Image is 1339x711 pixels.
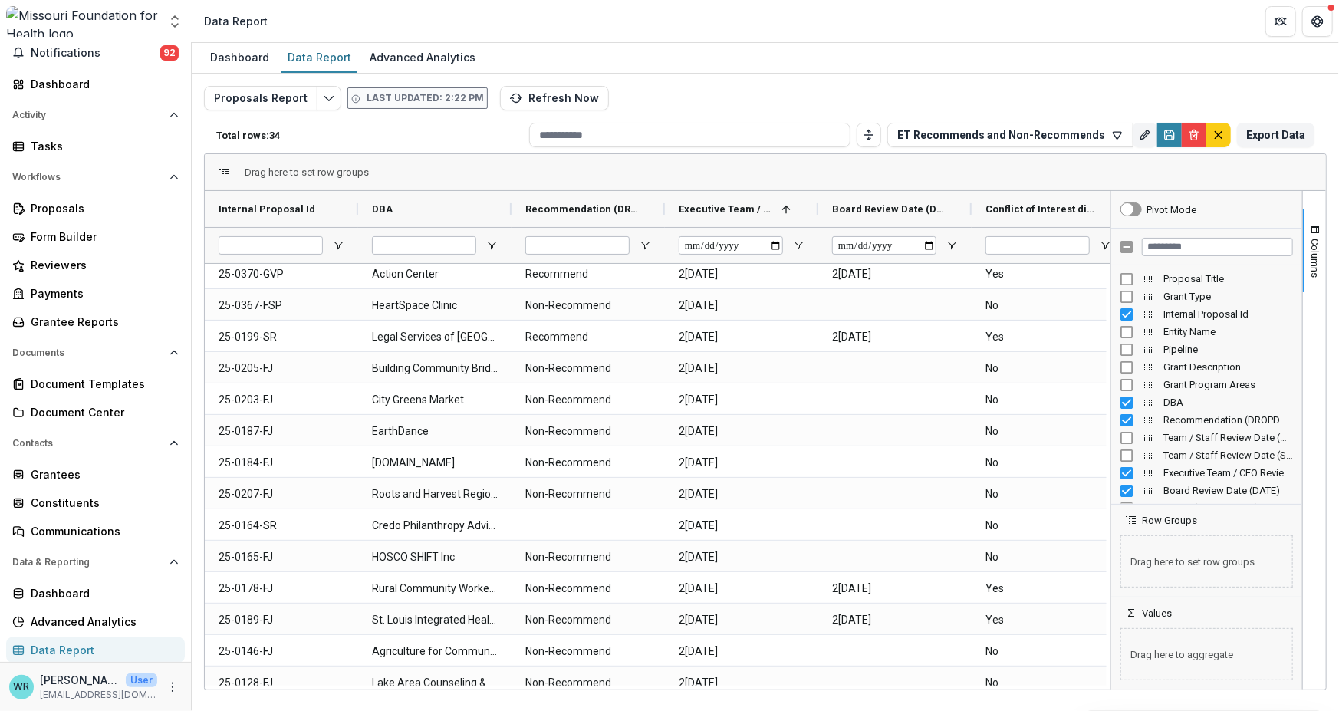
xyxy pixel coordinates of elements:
span: Proposal Title [1163,273,1293,285]
span: Recommendation (DROPDOWN_LIST) [525,203,639,215]
span: Entity Name [1163,326,1293,337]
span: 25-0207-FJ [219,479,344,510]
input: Recommendation (DROPDOWN_LIST) Filter Input [525,236,630,255]
span: No [985,667,1111,699]
span: No [985,353,1111,384]
span: Legal Services of [GEOGRAPHIC_DATA][US_STATE], Inc. [372,321,498,353]
a: Document Center [6,400,185,425]
span: Rural Community Workers Alliance [372,573,498,604]
button: Open entity switcher [164,6,186,37]
span: Values [1142,607,1172,619]
span: Columns [1310,239,1321,278]
span: Internal Proposal Id [1163,308,1293,320]
div: Document Center [31,404,173,420]
p: User [126,673,157,687]
span: 25-0189-FJ [219,604,344,636]
input: Internal Proposal Id Filter Input [219,236,323,255]
div: Dashboard [31,76,173,92]
span: 2[DATE] [679,573,804,604]
div: Grantees [31,466,173,482]
span: 2[DATE] [832,604,958,636]
span: 2[DATE] [679,510,804,541]
div: Grantee Reports [31,314,173,330]
div: Advanced Analytics [31,614,173,630]
div: Row Groups [1111,526,1302,597]
a: Reviewers [6,252,185,278]
button: Save [1157,123,1182,147]
button: Edit selected report [317,86,341,110]
a: Data Report [281,43,357,73]
input: Filter Columns Input [1142,238,1293,256]
span: [DOMAIN_NAME] [372,447,498,479]
span: HOSCO SHIFT Inc [372,541,498,573]
div: Proposal Title Column [1111,270,1302,288]
a: Communications [6,518,185,544]
span: Row Groups [1142,515,1197,526]
button: Open Documents [6,341,185,365]
div: Data Report [31,642,173,658]
a: Dashboard [204,43,275,73]
button: Partners [1265,6,1296,37]
a: Dashboard [6,71,185,97]
a: Form Builder [6,224,185,249]
div: Data Report [281,46,357,68]
button: Open Filter Menu [946,239,958,252]
div: Team / Staff Review Date (SHORT_TEXT) Column [1111,446,1302,464]
span: 25-0205-FJ [219,353,344,384]
span: 25-0128-FJ [219,667,344,699]
div: Values [1111,619,1302,690]
div: DBA Column [1111,393,1302,411]
span: No [985,384,1111,416]
span: City Greens Market [372,384,498,416]
span: Action Center [372,258,498,290]
input: Board Review Date (DATE) Filter Input [832,236,936,255]
span: 2[DATE] [679,384,804,416]
input: Executive Team / CEO Review Date (DATE) Filter Input [679,236,783,255]
button: Open Data & Reporting [6,550,185,574]
span: 2[DATE] [679,258,804,290]
span: 25-0367-FSP [219,290,344,321]
span: No [985,416,1111,447]
a: Grantees [6,462,185,487]
button: Get Help [1302,6,1333,37]
div: Document Templates [31,376,173,392]
nav: breadcrumb [198,10,274,32]
div: Dashboard [31,585,173,601]
span: DBA [1163,397,1293,408]
span: Non-Recommend [525,604,651,636]
div: Pivot Mode [1147,204,1196,216]
a: Advanced Analytics [364,43,482,73]
button: Toggle auto height [857,123,881,147]
span: 25-0199-SR [219,321,344,353]
span: 25-0187-FJ [219,416,344,447]
span: HeartSpace Clinic [372,290,498,321]
span: 2[DATE] [679,541,804,573]
span: Grant Type [1163,291,1293,302]
span: Building Community Bridges [372,353,498,384]
a: Constituents [6,490,185,515]
span: Non-Recommend [525,290,651,321]
span: 2[DATE] [679,416,804,447]
div: Team / Staff Review Date (DATE) Column [1111,429,1302,446]
button: Refresh Now [500,86,609,110]
input: Conflict of Interest disclosed? (SINGLE_RESPONSE) Filter Input [985,236,1090,255]
a: Grantee Reports [6,309,185,334]
div: Tasks [31,138,173,154]
span: Board Review Date (DATE) [1163,485,1293,496]
span: 2[DATE] [832,573,958,604]
button: default [1206,123,1231,147]
button: Open Filter Menu [639,239,651,252]
span: Yes [985,573,1111,604]
div: Communications [31,523,173,539]
button: Open Contacts [6,431,185,456]
span: Workflows [12,172,163,183]
span: Documents [12,347,163,358]
button: Export Data [1237,123,1314,147]
span: 2[DATE] [679,290,804,321]
span: 2[DATE] [679,604,804,636]
div: Proposals [31,200,173,216]
span: Non-Recommend [525,353,651,384]
span: Grant Description [1163,361,1293,373]
p: Total rows: 34 [216,130,523,141]
span: No [985,636,1111,667]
